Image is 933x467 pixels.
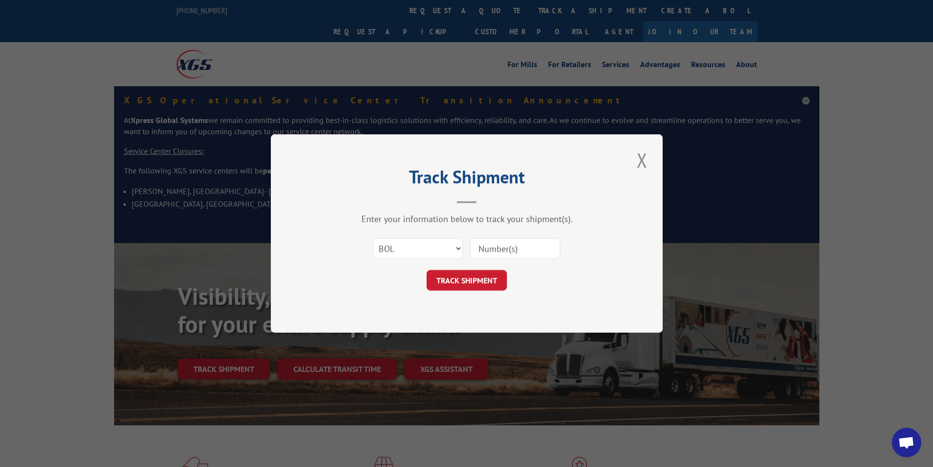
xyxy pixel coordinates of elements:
[634,147,650,173] button: Close modal
[427,270,507,291] button: TRACK SHIPMENT
[892,428,921,457] a: Open chat
[320,170,614,189] h2: Track Shipment
[470,238,560,259] input: Number(s)
[320,213,614,224] div: Enter your information below to track your shipment(s).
